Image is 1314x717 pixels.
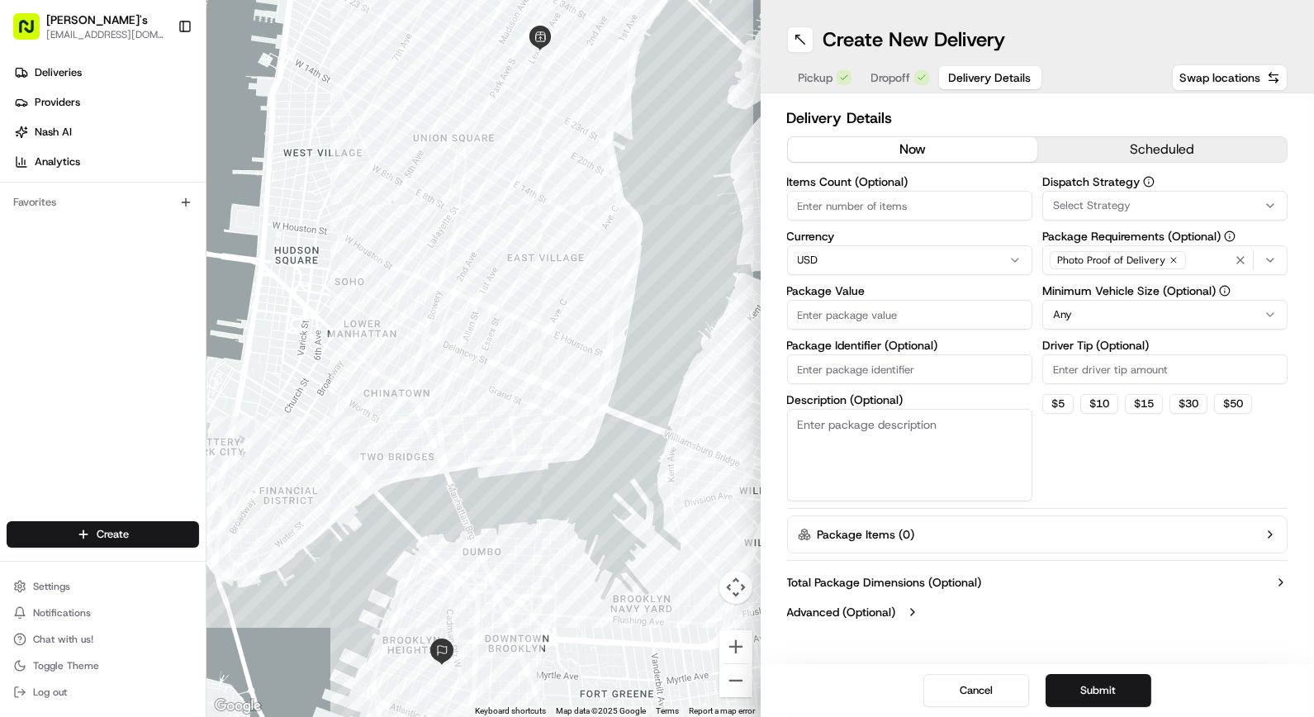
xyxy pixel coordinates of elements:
span: Wisdom [PERSON_NAME] [51,256,176,269]
img: 1736555255976-a54dd68f-1ca7-489b-9aae-adbdc363a1c4 [33,257,46,270]
a: Terms [657,706,680,715]
a: Open this area in Google Maps (opens a new window) [211,696,265,717]
p: Welcome 👋 [17,66,301,93]
button: Start new chat [281,163,301,183]
label: Dispatch Strategy [1042,176,1288,188]
button: Minimum Vehicle Size (Optional) [1219,285,1231,297]
button: Settings [7,575,199,598]
h1: Create New Delivery [823,26,1006,53]
label: Currency [787,230,1032,242]
label: Package Items ( 0 ) [818,526,915,543]
a: Report a map error [690,706,756,715]
a: Deliveries [7,59,206,86]
div: 📗 [17,371,30,384]
span: Knowledge Base [33,369,126,386]
button: Keyboard shortcuts [476,705,547,717]
div: 💻 [140,371,153,384]
label: Minimum Vehicle Size (Optional) [1042,285,1288,297]
img: Google [211,696,265,717]
span: Pickup [799,69,833,86]
button: See all [256,211,301,231]
div: We're available if you need us! [74,174,227,188]
button: Dispatch Strategy [1143,176,1155,188]
img: 1736555255976-a54dd68f-1ca7-489b-9aae-adbdc363a1c4 [17,158,46,188]
button: $5 [1042,394,1074,414]
span: Settings [33,580,70,593]
button: [EMAIL_ADDRESS][DOMAIN_NAME] [46,28,164,41]
div: Start new chat [74,158,271,174]
a: Providers [7,89,206,116]
button: Toggle Theme [7,654,199,677]
span: Pylon [164,410,200,422]
button: Submit [1046,674,1151,707]
span: Providers [35,95,80,110]
a: Nash AI [7,119,206,145]
span: Log out [33,686,67,699]
button: Advanced (Optional) [787,604,1288,620]
span: • [179,256,185,269]
span: Dropoff [871,69,911,86]
button: Notifications [7,601,199,624]
span: API Documentation [156,369,265,386]
span: Select Strategy [1053,198,1131,213]
a: 💻API Documentation [133,363,272,392]
button: scheduled [1037,137,1287,162]
button: $15 [1125,394,1163,414]
label: Driver Tip (Optional) [1042,340,1288,351]
button: Swap locations [1172,64,1288,91]
span: Analytics [35,154,80,169]
span: Chat with us! [33,633,93,646]
div: Past conversations [17,215,111,228]
button: Create [7,521,199,548]
button: $50 [1214,394,1252,414]
img: 1736555255976-a54dd68f-1ca7-489b-9aae-adbdc363a1c4 [33,302,46,315]
button: Package Requirements (Optional) [1224,230,1236,242]
label: Package Identifier (Optional) [787,340,1032,351]
button: Total Package Dimensions (Optional) [787,574,1288,591]
a: Analytics [7,149,206,175]
label: Package Requirements (Optional) [1042,230,1288,242]
div: Favorites [7,189,199,216]
span: Swap locations [1179,69,1260,86]
span: • [137,301,143,314]
span: [PERSON_NAME] [51,301,134,314]
span: [DATE] [188,256,222,269]
label: Items Count (Optional) [787,176,1032,188]
label: Package Value [787,285,1032,297]
img: Nash [17,17,50,50]
img: 5e9a9d7314ff4150bce227a61376b483.jpg [35,158,64,188]
button: Zoom in [719,630,752,663]
button: Package Items (0) [787,515,1288,553]
span: Delivery Details [949,69,1032,86]
span: Notifications [33,606,91,620]
button: [PERSON_NAME]'s[EMAIL_ADDRESS][DOMAIN_NAME] [7,7,171,46]
input: Enter number of items [787,191,1032,221]
button: Cancel [923,674,1029,707]
span: Map data ©2025 Google [557,706,647,715]
a: 📗Knowledge Base [10,363,133,392]
button: $10 [1080,394,1118,414]
label: Advanced (Optional) [787,604,896,620]
button: [PERSON_NAME]'s [46,12,148,28]
input: Enter package identifier [787,354,1032,384]
span: Create [97,527,129,542]
span: Photo Proof of Delivery [1057,254,1165,267]
img: Angelique Valdez [17,285,43,311]
span: Deliveries [35,65,82,80]
input: Enter driver tip amount [1042,354,1288,384]
button: Map camera controls [719,571,752,604]
button: $30 [1169,394,1207,414]
button: now [788,137,1037,162]
label: Description (Optional) [787,394,1032,406]
input: Enter package value [787,300,1032,330]
input: Clear [43,107,273,124]
span: Nash AI [35,125,72,140]
button: Select Strategy [1042,191,1288,221]
button: Log out [7,681,199,704]
label: Total Package Dimensions (Optional) [787,574,982,591]
button: Chat with us! [7,628,199,651]
button: Zoom out [719,664,752,697]
button: Photo Proof of Delivery [1042,245,1288,275]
